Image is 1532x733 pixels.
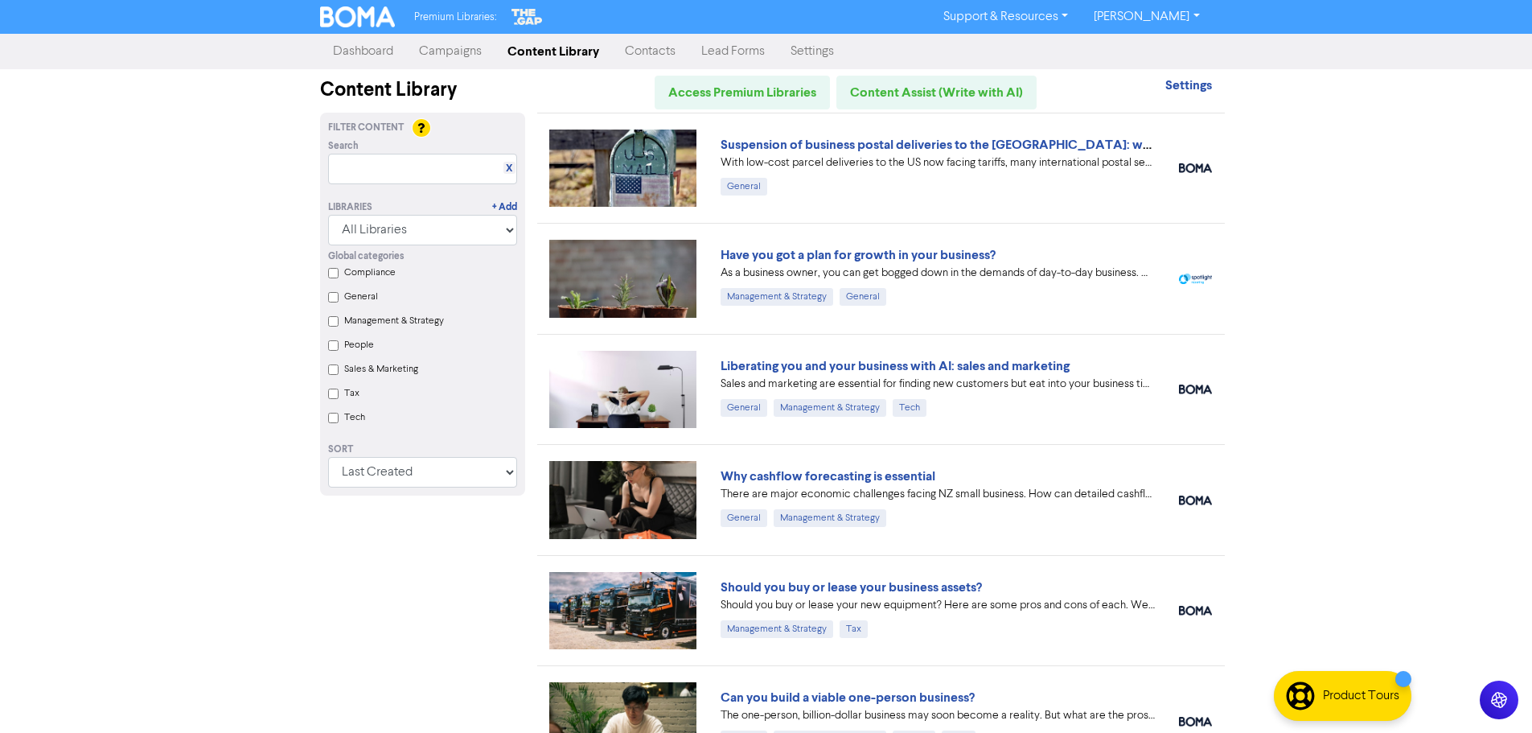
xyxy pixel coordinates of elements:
[721,358,1070,374] a: Liberating you and your business with AI: sales and marketing
[774,509,886,527] div: Management & Strategy
[721,707,1155,724] div: The one-person, billion-dollar business may soon become a reality. But what are the pros and cons...
[320,6,396,27] img: BOMA Logo
[328,200,372,215] div: Libraries
[1179,385,1212,394] img: boma
[721,154,1155,171] div: With low-cost parcel deliveries to the US now facing tariffs, many international postal services ...
[1165,80,1212,93] a: Settings
[406,35,495,68] a: Campaigns
[344,410,365,425] label: Tech
[655,76,830,109] a: Access Premium Libraries
[1179,274,1212,284] img: spotlight
[495,35,612,68] a: Content Library
[344,362,418,377] label: Sales & Marketing
[930,4,1081,30] a: Support & Resources
[721,399,767,417] div: General
[721,468,935,484] a: Why cashflow forecasting is essential
[893,399,926,417] div: Tech
[1179,606,1212,616] img: boma_accounting
[344,266,396,280] label: Compliance
[344,290,378,304] label: General
[506,163,512,175] a: X
[721,178,767,196] div: General
[344,386,359,401] label: Tax
[721,376,1155,393] div: Sales and marketing are essential for finding new customers but eat into your business time. We e...
[721,620,833,638] div: Management & Strategy
[1452,656,1532,733] iframe: Chat Widget
[492,200,517,215] a: + Add
[328,249,517,264] div: Global categories
[320,35,406,68] a: Dashboard
[1179,496,1212,505] img: boma
[836,76,1037,109] a: Content Assist (Write with AI)
[344,338,374,352] label: People
[721,597,1155,614] div: Should you buy or lease your new equipment? Here are some pros and cons of each. We also can revi...
[612,35,688,68] a: Contacts
[320,76,525,105] div: Content Library
[328,139,359,154] span: Search
[1081,4,1212,30] a: [PERSON_NAME]
[344,314,444,328] label: Management & Strategy
[688,35,778,68] a: Lead Forms
[840,288,886,306] div: General
[1179,163,1212,173] img: boma
[778,35,847,68] a: Settings
[1165,77,1212,93] strong: Settings
[328,443,517,457] div: Sort
[840,620,868,638] div: Tax
[721,247,996,263] a: Have you got a plan for growth in your business?
[1179,717,1212,727] img: boma
[721,509,767,527] div: General
[328,121,517,135] div: Filter Content
[721,137,1287,153] a: Suspension of business postal deliveries to the [GEOGRAPHIC_DATA]: what options do you have?
[721,486,1155,503] div: There are major economic challenges facing NZ small business. How can detailed cashflow forecasti...
[721,579,982,595] a: Should you buy or lease your business assets?
[509,6,544,27] img: The Gap
[774,399,886,417] div: Management & Strategy
[721,690,975,706] a: Can you build a viable one-person business?
[721,265,1155,282] div: As a business owner, you can get bogged down in the demands of day-to-day business. We can help b...
[721,288,833,306] div: Management & Strategy
[414,12,496,23] span: Premium Libraries:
